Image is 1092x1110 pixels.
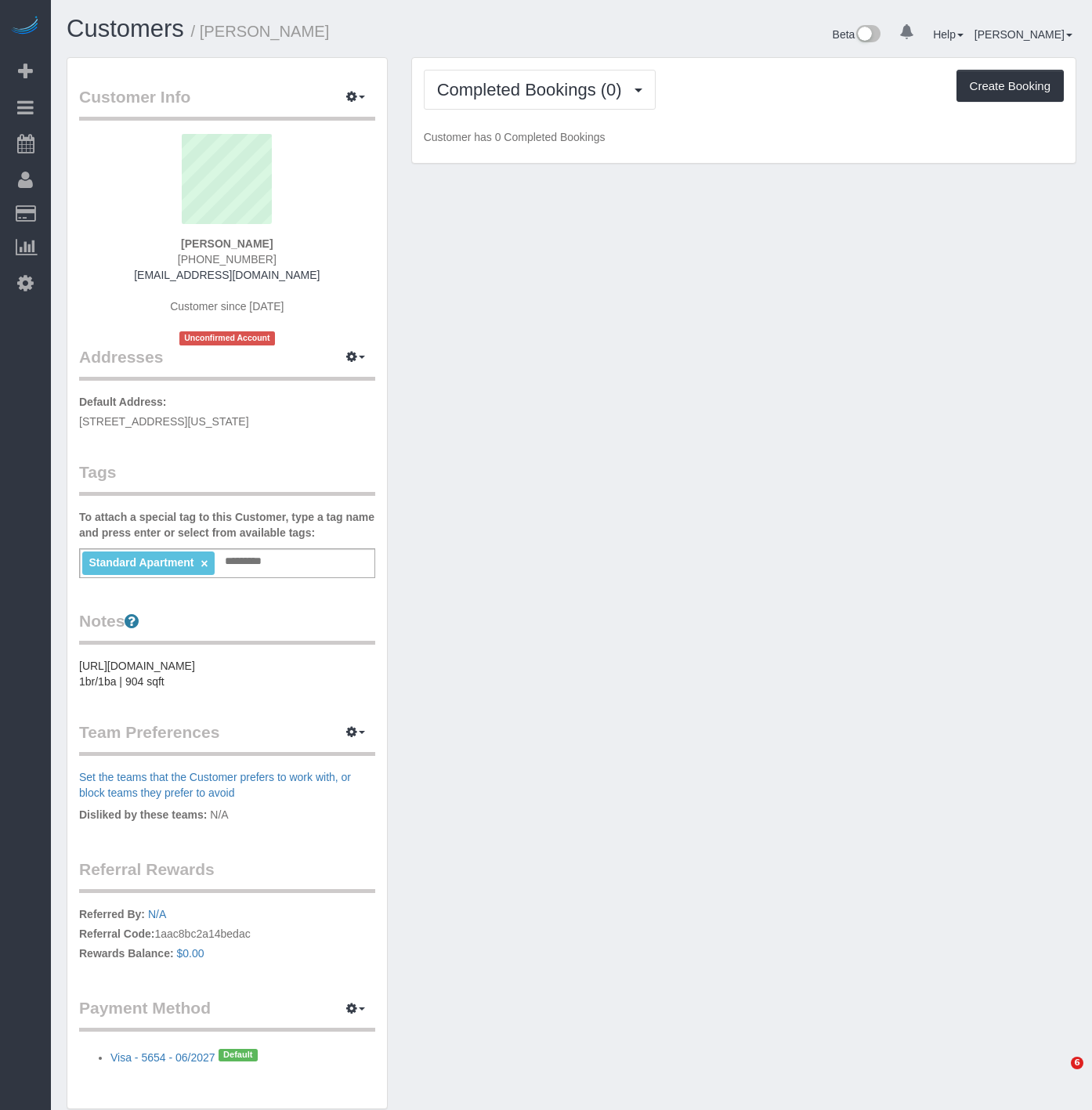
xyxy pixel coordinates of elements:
img: Automaid Logo [9,16,41,38]
label: Default Address: [79,394,167,410]
p: Customer has 0 Completed Bookings [424,129,1064,145]
span: N/A [210,808,228,821]
legend: Payment Method [79,996,375,1032]
a: Visa - 5654 - 06/2027 [110,1051,215,1064]
label: Disliked by these teams: [79,807,207,823]
span: Default [219,1049,258,1061]
img: New interface [855,25,880,45]
label: To attach a special tag to this Customer, type a tag name and press enter or select from availabl... [79,509,375,541]
span: [STREET_ADDRESS][US_STATE] [79,415,249,428]
label: Referral Code: [79,926,154,942]
a: Help [933,28,964,41]
span: 6 [1071,1057,1083,1069]
span: Customer since [DATE] [170,300,284,313]
legend: Tags [79,461,375,496]
a: $0.00 [177,947,204,960]
a: Set the teams that the Customer prefers to work with, or block teams they prefer to avoid [79,771,351,799]
p: 1aac8bc2a14bedac [79,906,375,965]
iframe: Intercom live chat [1039,1057,1076,1094]
a: N/A [148,908,166,920]
strong: [PERSON_NAME] [181,237,273,250]
label: Referred By: [79,906,145,922]
a: Customers [67,15,184,42]
a: × [201,557,208,570]
label: Rewards Balance: [79,945,174,961]
a: Beta [833,28,881,41]
span: [PHONE_NUMBER] [178,253,277,266]
pre: [URL][DOMAIN_NAME] 1br/1ba | 904 sqft [79,658,375,689]
span: Completed Bookings (0) [437,80,630,99]
span: Unconfirmed Account [179,331,275,345]
a: [EMAIL_ADDRESS][DOMAIN_NAME] [134,269,320,281]
small: / [PERSON_NAME] [191,23,330,40]
legend: Team Preferences [79,721,375,756]
legend: Customer Info [79,85,375,121]
button: Completed Bookings (0) [424,70,656,110]
a: [PERSON_NAME] [974,28,1072,41]
button: Create Booking [956,70,1064,103]
legend: Notes [79,609,375,645]
legend: Referral Rewards [79,858,375,893]
span: Standard Apartment [89,556,193,569]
